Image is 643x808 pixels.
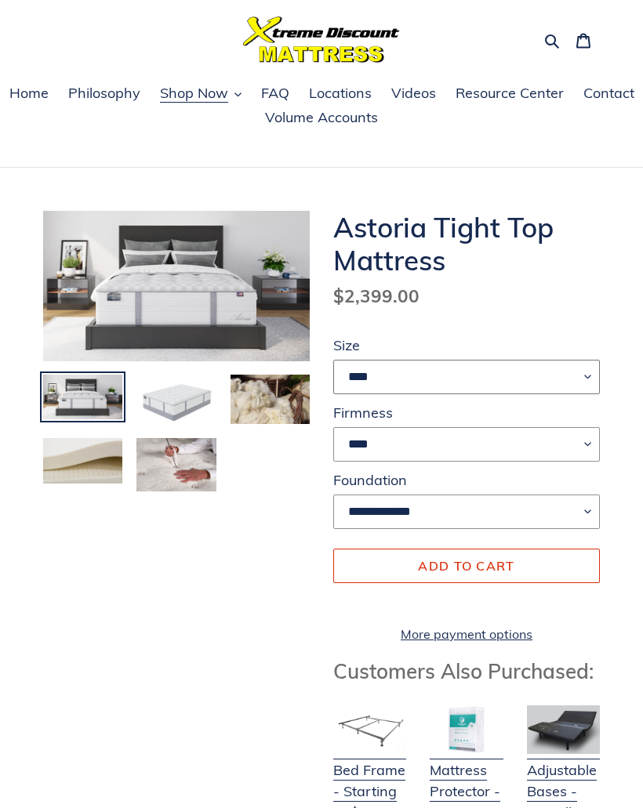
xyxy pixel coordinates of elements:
img: Load image into Gallery viewer, image-showing-process-of-hand-tufting [135,437,217,493]
img: Load image into Gallery viewer, Astoria-talalay-latex-hybrid-mattress-and-foundation [42,373,124,421]
a: More payment options [333,625,600,643]
h1: Astoria Tight Top Mattress [333,211,600,277]
span: FAQ [261,84,289,103]
span: Philosophy [68,84,140,103]
button: Shop Now [152,82,249,106]
span: Add to cart [418,558,514,574]
img: Mattress Protector [430,705,503,754]
button: Add to cart [333,549,600,583]
label: Firmness [333,402,600,423]
label: Foundation [333,469,600,491]
img: Load image into Gallery viewer, Natural-wool-in-baskets [229,373,311,426]
img: Bed Frame [333,705,406,754]
a: FAQ [253,82,297,106]
a: Resource Center [448,82,572,106]
a: Home [2,82,56,106]
img: Load image into Gallery viewer, Natural-talalay-latex-comfort-layers [42,437,124,484]
a: Contact [576,82,642,106]
span: Contact [583,84,634,103]
span: Shop Now [160,84,228,103]
span: Videos [391,84,436,103]
span: Resource Center [456,84,564,103]
a: Videos [383,82,444,106]
a: Locations [301,82,380,106]
img: Xtreme Discount Mattress [243,16,400,63]
span: Home [9,84,49,103]
label: Size [333,335,600,356]
img: Load image into Gallery viewer, Astoria-latex-hybrid-mattress-and-foundation-angled-view [135,373,217,429]
span: Volume Accounts [265,108,378,127]
a: Volume Accounts [257,107,386,130]
span: Locations [309,84,372,103]
h3: Customers Also Purchased: [333,659,600,683]
a: Philosophy [60,82,148,106]
span: $2,399.00 [333,284,420,307]
img: Adjustable Base [527,705,600,754]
